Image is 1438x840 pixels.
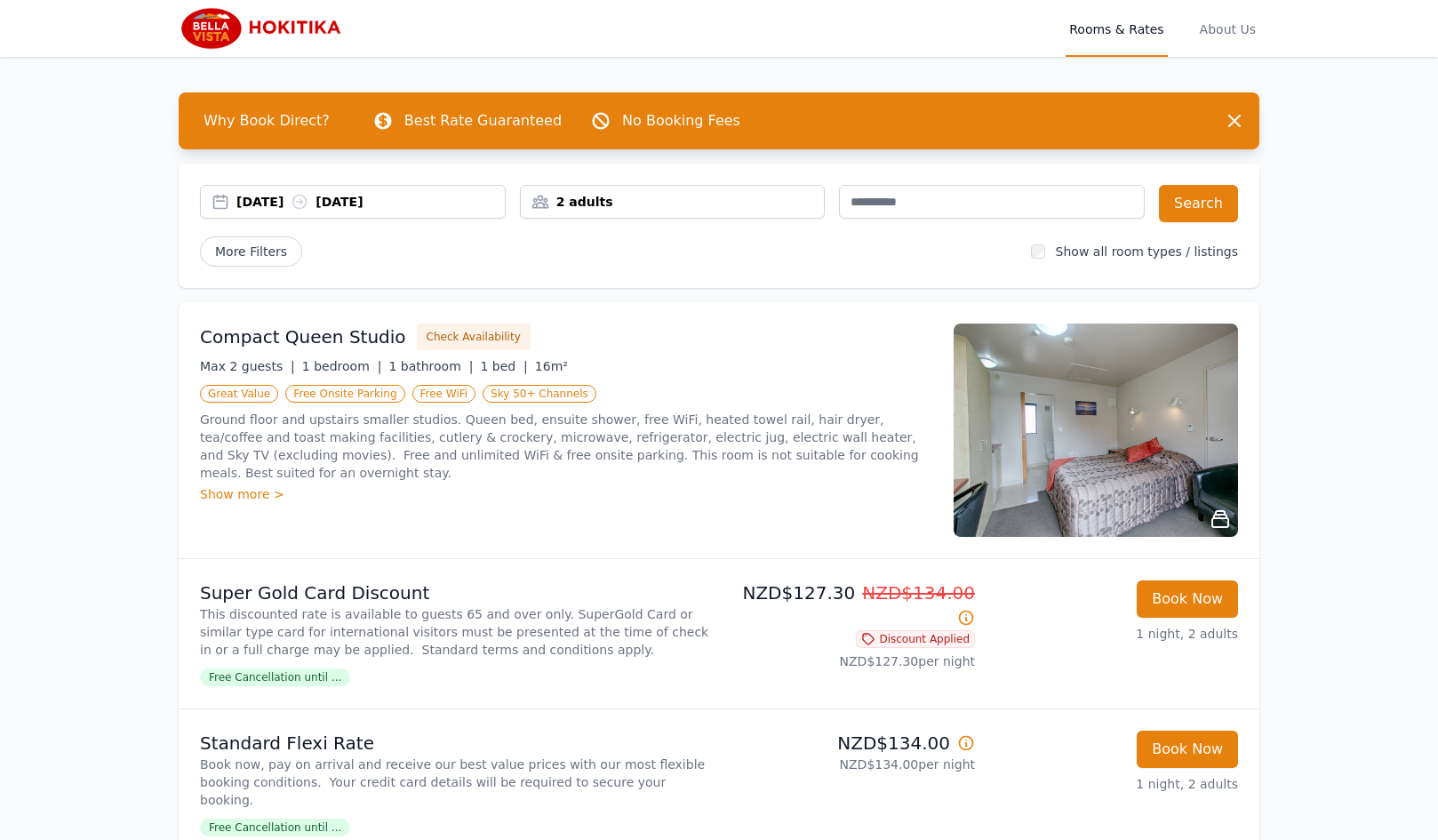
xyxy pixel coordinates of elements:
[480,359,527,373] span: 1 bed |
[412,385,476,403] span: Free WiFi
[200,819,350,836] span: Free Cancellation until ...
[1159,185,1238,222] button: Search
[200,236,302,267] span: More Filters
[200,580,712,605] p: Super Gold Card Discount
[404,110,562,132] p: Best Rate Guaranteed
[285,385,404,403] span: Free Onsite Parking
[302,359,382,373] span: 1 bedroom |
[200,731,712,756] p: Standard Flexi Rate
[856,630,975,648] span: Discount Applied
[200,411,932,482] p: Ground floor and upstairs smaller studios. Queen bed, ensuite shower, free WiFi, heated towel rai...
[189,103,344,139] span: Why Book Direct?
[726,580,975,630] p: NZD$127.30
[200,359,295,373] span: Max 2 guests |
[200,485,932,503] div: Show more >
[179,7,349,50] img: Bella Vista Hokitika
[1137,580,1238,618] button: Book Now
[483,385,596,403] span: Sky 50+ Channels
[862,582,975,604] span: NZD$134.00
[200,756,712,809] p: Book now, pay on arrival and receive our best value prices with our most flexible booking conditi...
[726,652,975,670] p: NZD$127.30 per night
[200,385,278,403] span: Great Value
[1056,244,1238,259] label: Show all room types / listings
[622,110,740,132] p: No Booking Fees
[236,193,505,211] div: [DATE] [DATE]
[200,605,712,659] p: This discounted rate is available to guests 65 and over only. SuperGold Card or similar type card...
[535,359,568,373] span: 16m²
[726,731,975,756] p: NZD$134.00
[521,193,825,211] div: 2 adults
[200,324,406,349] h3: Compact Queen Studio
[989,625,1238,643] p: 1 night, 2 adults
[1137,731,1238,768] button: Book Now
[388,359,473,373] span: 1 bathroom |
[726,756,975,773] p: NZD$134.00 per night
[417,324,531,350] button: Check Availability
[989,775,1238,793] p: 1 night, 2 adults
[200,668,350,686] span: Free Cancellation until ...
